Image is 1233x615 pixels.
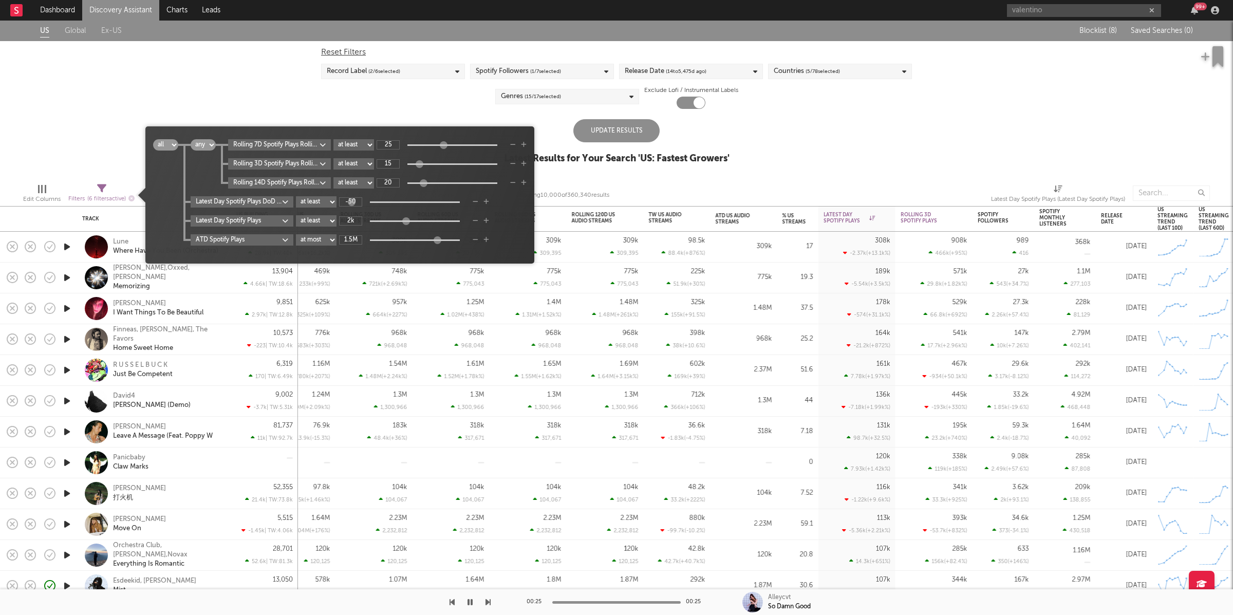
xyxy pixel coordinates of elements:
span: Saved Searches [1131,27,1193,34]
div: [PERSON_NAME] [113,299,166,308]
div: 325k ( +109 % ) [290,311,330,318]
div: Leave A Message (Feat. Poppy W [113,432,213,441]
div: Latest Day Spotify Plays [196,216,282,226]
span: ( 6 filters active) [87,196,126,202]
a: [PERSON_NAME] [113,422,166,432]
div: 104,067 [379,496,407,503]
input: Search... [1133,185,1210,201]
div: 1,300,966 [451,404,484,411]
div: 81,737 [273,422,293,429]
div: 3.62k [1013,484,1029,491]
input: Search for artists [1007,4,1161,17]
div: 1,300,966 [605,404,639,411]
div: Claw Marks [113,462,148,472]
div: R U S S E L B U C K [113,361,167,370]
div: 3.17k ( -8.12 % ) [988,373,1029,380]
div: [DATE] [1101,333,1147,345]
div: 87,808 [1065,465,1091,472]
div: 98.5k [688,237,705,244]
div: 1.85k ( -19.6 % ) [987,404,1029,411]
div: 104k [470,484,484,491]
div: 76.9k [313,422,330,429]
div: 147k [1015,330,1029,337]
div: 664k ( +227 % ) [366,311,407,318]
div: -7.18k ( +1.99k % ) [842,404,890,411]
a: Esdeekid, [PERSON_NAME] [113,576,196,586]
div: 968k [391,330,407,337]
div: 7.18 [782,425,813,438]
div: [DATE] [1101,395,1147,407]
div: 9,851 [276,299,293,306]
div: 775k [470,268,484,275]
div: 1.52M ( +1.78k % ) [438,373,484,380]
div: 44 [782,395,813,407]
div: 0 [782,456,813,469]
div: 178k [876,299,890,306]
div: 21.4k | TW: 73.8k [236,496,293,503]
a: US [40,25,49,38]
div: US Streaming Trend (last 10d) [1157,207,1188,231]
div: -5.54k ( +3.5k % ) [845,281,890,287]
div: Edit Columns [23,180,61,210]
a: Ex-US [101,25,122,38]
span: ( 14 to 5,475 d ago) [666,65,706,78]
div: [DATE] [1101,271,1147,284]
span: Blocklist [1079,27,1117,34]
div: 88.4k ( +876 % ) [662,250,705,256]
div: 2.49k ( +57.6 % ) [985,465,1029,472]
div: 17.7k ( +2.96k % ) [921,342,967,349]
div: 169k ( +39 % ) [668,373,705,380]
div: 776k [315,330,330,337]
div: [DATE] [1101,364,1147,376]
span: ( 15 / 17 selected) [525,90,561,103]
div: 466k ( +95 % ) [929,250,967,256]
div: 116k [876,484,890,491]
div: 775,043 [534,281,562,287]
div: Track [82,216,221,222]
a: Orchestra Club,[PERSON_NAME],Novax [113,541,223,560]
div: 33.3k ( +925 % ) [926,496,967,503]
div: ATD US Audio Streams [716,213,757,225]
div: 317,671 [612,435,639,441]
div: 318k [547,422,562,429]
div: 543 ( +34.7 % ) [990,281,1029,287]
div: Reset Filters [321,46,912,59]
div: 1.64M [1072,422,1091,429]
div: [DATE] [1101,456,1147,469]
div: 4.66k | TW: 18.6k [236,281,293,287]
a: I Want Things To Be Beautiful [113,308,203,318]
div: 66.8k ( +692 % ) [924,311,967,318]
div: 583k ( +303 % ) [290,342,330,349]
div: 1.48M [716,302,772,314]
div: -1.83k ( -4.75 % ) [661,435,705,441]
div: 19.3 [782,271,813,284]
div: Rolling 14D Spotify Plays Rolling 14 Day % Change [233,178,320,188]
div: 1.48M [620,299,639,306]
div: 541k [953,330,967,337]
div: 309k [716,240,772,253]
div: 10,573 [273,330,293,337]
div: 104k [716,487,772,499]
div: [DATE] [1101,487,1147,499]
div: 81,129 [1067,311,1091,318]
div: Release Date [625,65,706,78]
div: 9.08k [1012,453,1029,460]
div: 309,395 [533,250,562,256]
div: 445k [952,392,967,398]
a: [PERSON_NAME] (Demo) [113,401,191,410]
div: Rolling 7D Spotify Plays Rolling WoW % Change [233,140,320,150]
span: ( 1 / 7 selected) [530,65,561,78]
div: 99 + [1194,3,1207,10]
div: Latest Day Spotify Plays (Latest Day Spotify Plays) [991,180,1125,210]
div: Lune [113,237,128,247]
button: 99+ [1191,6,1198,14]
div: 1.55M ( +1.62k % ) [515,373,562,380]
div: 1,300,966 [374,404,407,411]
a: [PERSON_NAME],Oxxed,[PERSON_NAME] [113,264,223,282]
div: 27.3k [1013,299,1029,306]
div: 1.4M [547,299,562,306]
a: Panicbaby [113,453,145,462]
div: Genres [501,90,561,103]
div: 968,048 [609,342,639,349]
